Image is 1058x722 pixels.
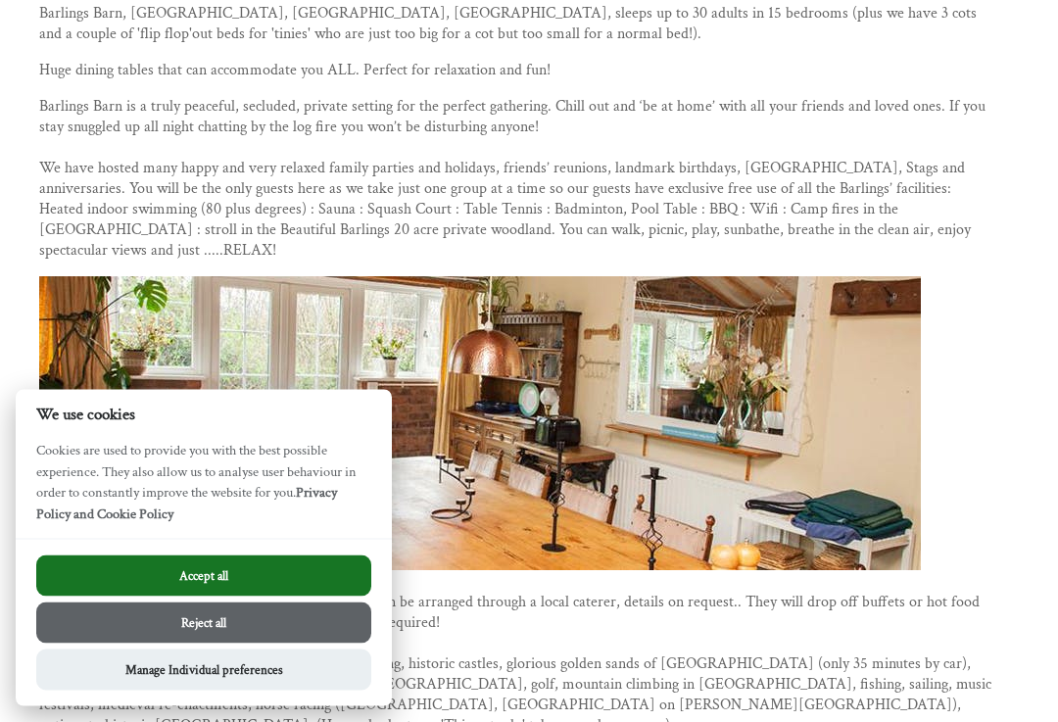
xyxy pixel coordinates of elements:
[36,483,337,523] a: Privacy Policy and Cookie Policy
[36,555,371,597] button: Accept all
[39,4,995,45] p: Barlings Barn, [GEOGRAPHIC_DATA], [GEOGRAPHIC_DATA], [GEOGRAPHIC_DATA], sleeps up to 30 adults in...
[36,602,371,644] button: Reject all
[16,406,392,424] h2: We use cookies
[39,61,995,81] p: Huge dining tables that can accommodate you ALL. Perfect for relaxation and fun!
[39,97,995,262] p: Barlings Barn is a truly peaceful, secluded, private setting for the perfect gathering. Chill out...
[36,650,371,691] button: Manage Individual preferences
[16,440,392,539] p: Cookies are used to provide you with the best possible experience. They also allow us to analyse ...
